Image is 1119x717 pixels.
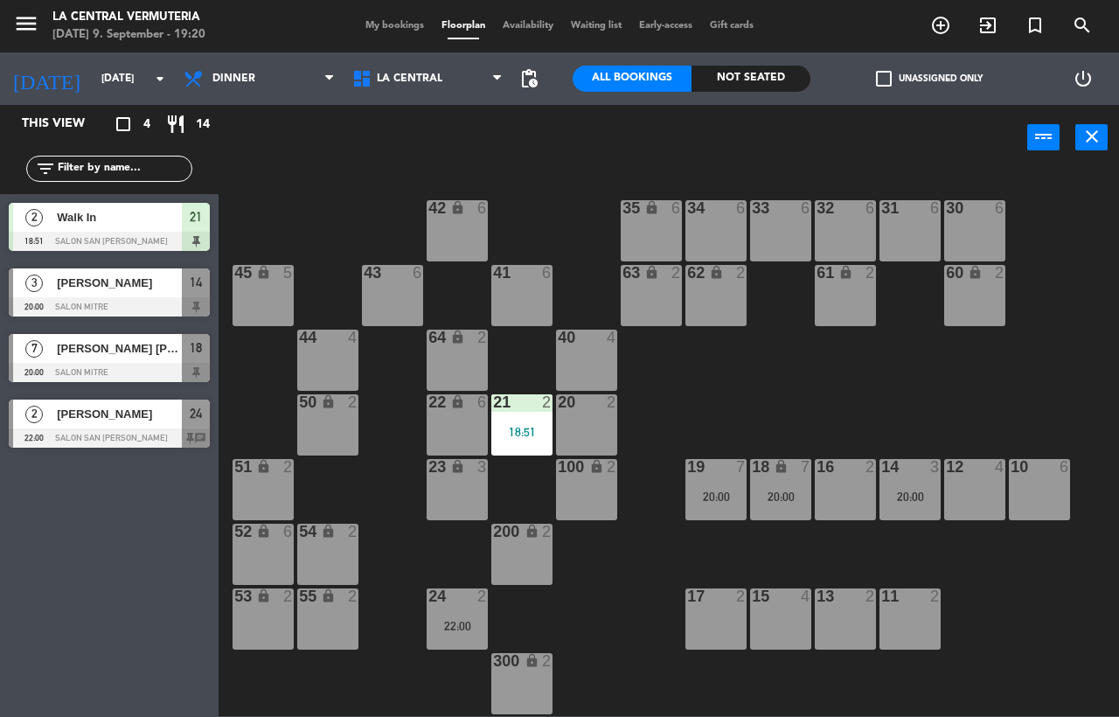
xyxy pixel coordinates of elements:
[879,491,941,503] div: 20:00
[917,10,964,40] span: BOOK TABLE
[518,68,539,89] span: pending_actions
[450,200,465,215] i: lock
[865,459,876,475] div: 2
[348,330,358,345] div: 4
[493,265,494,281] div: 41
[838,265,853,280] i: lock
[165,114,186,135] i: restaurant
[542,394,553,410] div: 2
[477,200,488,216] div: 6
[377,73,442,85] span: La Central
[607,459,617,475] div: 2
[692,66,810,92] div: Not seated
[671,265,682,281] div: 2
[25,275,43,292] span: 3
[930,200,941,216] div: 6
[644,200,659,215] i: lock
[525,653,539,668] i: lock
[930,15,951,36] i: add_circle_outline
[977,15,998,36] i: exit_to_app
[234,265,235,281] div: 45
[687,200,688,216] div: 34
[428,330,429,345] div: 64
[190,272,202,293] span: 14
[433,21,494,31] span: Floorplan
[13,10,39,43] button: menu
[774,459,789,474] i: lock
[299,588,300,604] div: 55
[1011,459,1011,475] div: 10
[256,459,271,474] i: lock
[25,209,43,226] span: 2
[801,200,811,216] div: 6
[995,265,1005,281] div: 2
[234,524,235,539] div: 52
[493,524,494,539] div: 200
[687,588,688,604] div: 17
[143,115,150,135] span: 4
[283,524,294,539] div: 6
[1081,126,1102,147] i: close
[1060,459,1070,475] div: 6
[299,524,300,539] div: 54
[1033,126,1054,147] i: power_input
[57,208,182,226] span: Walk In
[113,114,134,135] i: crop_square
[25,406,43,423] span: 2
[9,114,126,135] div: This view
[52,9,205,26] div: La Central Vermuteria
[736,265,747,281] div: 2
[35,158,56,179] i: filter_list
[964,10,1011,40] span: WALK IN
[573,66,692,92] div: All Bookings
[299,394,300,410] div: 50
[801,588,811,604] div: 4
[190,206,202,227] span: 21
[1073,68,1094,89] i: power_settings_new
[881,588,882,604] div: 11
[701,21,762,31] span: Gift cards
[477,459,488,475] div: 3
[57,339,182,358] span: [PERSON_NAME] [PERSON_NAME]
[428,588,429,604] div: 24
[149,68,170,89] i: arrow_drop_down
[428,394,429,410] div: 22
[348,588,358,604] div: 2
[25,340,43,358] span: 7
[801,459,811,475] div: 7
[56,159,191,178] input: Filter by name...
[450,330,465,345] i: lock
[525,524,539,539] i: lock
[995,459,1005,475] div: 4
[450,459,465,474] i: lock
[1027,124,1060,150] button: power_input
[542,524,553,539] div: 2
[57,405,182,423] span: [PERSON_NAME]
[234,459,235,475] div: 51
[930,588,941,604] div: 2
[321,394,336,409] i: lock
[736,200,747,216] div: 6
[562,21,630,31] span: Waiting list
[930,459,941,475] div: 3
[817,588,817,604] div: 13
[750,491,811,503] div: 20:00
[622,200,623,216] div: 35
[607,330,617,345] div: 4
[256,588,271,603] i: lock
[1059,10,1106,40] span: SEARCH
[876,71,892,87] span: check_box_outline_blank
[283,588,294,604] div: 2
[1075,124,1108,150] button: close
[428,459,429,475] div: 23
[57,274,182,292] span: [PERSON_NAME]
[589,459,604,474] i: lock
